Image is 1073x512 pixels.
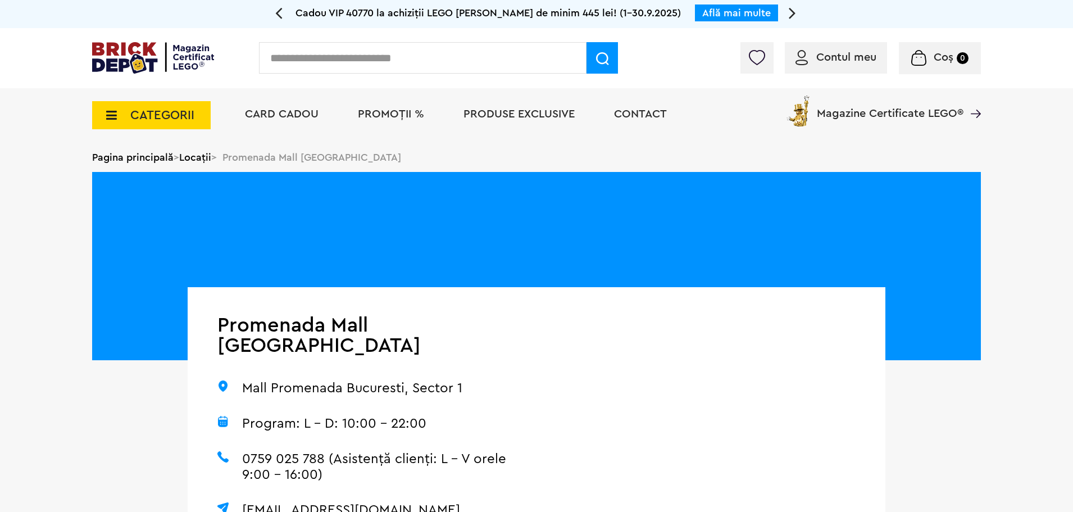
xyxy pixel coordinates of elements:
span: CATEGORII [130,109,194,121]
p: Program: L – D: 10:00 – 22:00 [217,416,507,432]
a: Magazine Certificate LEGO® [963,93,981,105]
small: 0 [957,52,969,64]
a: Card Cadou [245,108,319,120]
a: Contact [614,108,667,120]
span: Magazine Certificate LEGO® [817,93,963,119]
span: Contul meu [816,52,876,63]
span: Coș [934,52,953,63]
span: Cadou VIP 40770 la achiziții LEGO [PERSON_NAME] de minim 445 lei! (1-30.9.2025) [295,8,681,18]
a: Locații [179,152,211,162]
p: Mall Promenada Bucuresti, Sector 1 [217,380,507,396]
div: > > Promenada Mall [GEOGRAPHIC_DATA] [92,143,981,172]
a: Află mai multe [702,8,771,18]
a: Produse exclusive [463,108,575,120]
a: Pagina principală [92,152,174,162]
a: Contul meu [795,52,876,63]
h1: Promenada Mall [GEOGRAPHIC_DATA] [217,315,507,356]
p: 0759 025 788 (Asistență clienți: L - V orele 9:00 - 16:00) [217,451,507,483]
a: PROMOȚII % [358,108,424,120]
